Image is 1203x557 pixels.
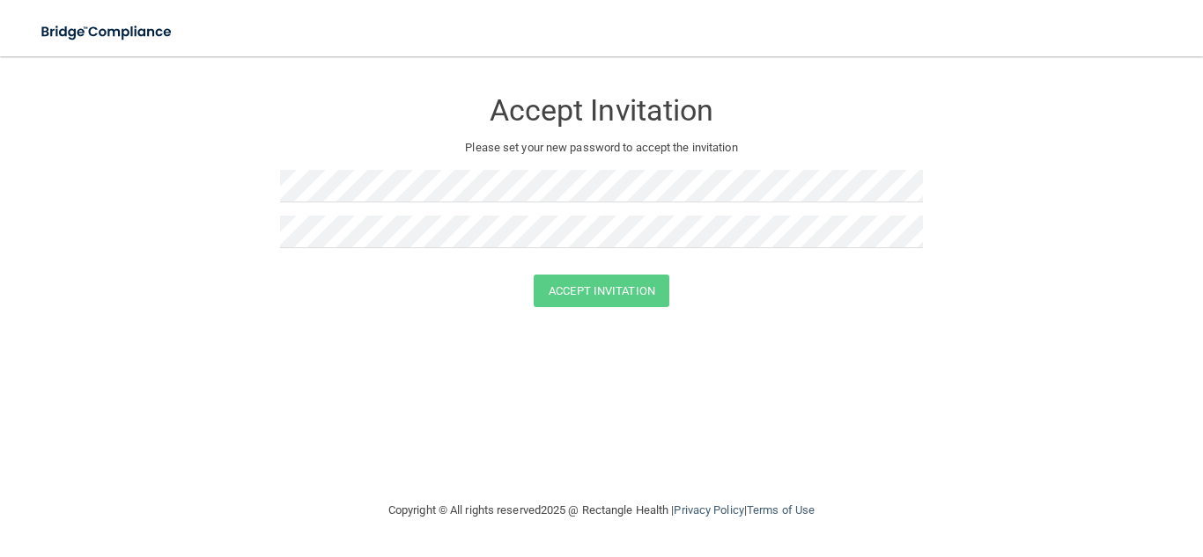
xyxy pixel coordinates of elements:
[747,503,815,517] a: Terms of Use
[280,482,923,539] div: Copyright © All rights reserved 2025 @ Rectangle Health | |
[534,275,669,307] button: Accept Invitation
[293,137,910,158] p: Please set your new password to accept the invitation
[280,94,923,127] h3: Accept Invitation
[26,14,188,50] img: bridge_compliance_login_screen.278c3ca4.svg
[674,503,743,517] a: Privacy Policy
